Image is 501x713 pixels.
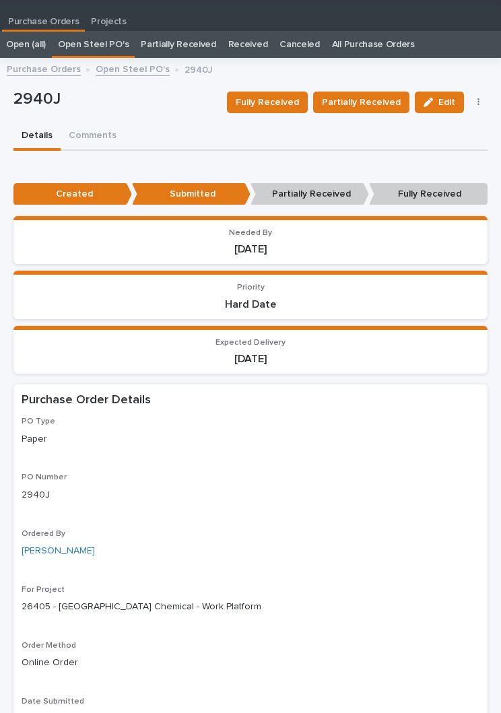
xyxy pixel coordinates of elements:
p: Created [13,183,132,205]
span: For Project [22,586,65,594]
p: Paper [22,432,479,446]
p: 26405 - [GEOGRAPHIC_DATA] Chemical - Work Platform [22,600,479,614]
span: PO Type [22,417,55,426]
p: Hard Date [22,298,479,311]
p: [DATE] [22,243,479,256]
p: [DATE] [22,353,479,366]
p: Purchase Orders [8,6,79,28]
p: Online Order [22,656,479,670]
button: Fully Received [227,92,308,113]
p: 2940J [185,61,213,76]
span: Ordered By [22,530,65,538]
p: Projects [91,6,127,28]
a: Canceled [279,31,320,58]
a: Purchase Orders [2,6,85,30]
span: Order Method [22,642,76,650]
a: Open Steel PO's [58,31,129,58]
button: Comments [61,123,125,151]
p: Partially Received [250,183,369,205]
span: Date Submitted [22,698,84,706]
span: PO Number [22,473,67,481]
button: Edit [415,92,464,113]
span: Edit [438,96,455,108]
button: Partially Received [313,92,409,113]
h2: Purchase Order Details [22,393,151,409]
a: Purchase Orders [7,61,81,76]
span: Needed By [229,229,272,237]
a: Projects [85,6,133,32]
a: Partially Received [141,31,215,58]
p: Fully Received [369,183,488,205]
span: Partially Received [322,94,401,110]
a: Open Steel PO's [96,61,170,76]
p: Submitted [132,183,250,205]
a: Open (all) [6,31,46,58]
span: Expected Delivery [215,339,286,347]
a: Received [228,31,268,58]
button: Details [13,123,61,151]
a: [PERSON_NAME] [22,544,95,558]
span: Priority [237,283,265,292]
p: 2940J [22,488,479,502]
p: 2940J [13,90,216,109]
span: Fully Received [236,94,299,110]
a: All Purchase Orders [332,31,415,58]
